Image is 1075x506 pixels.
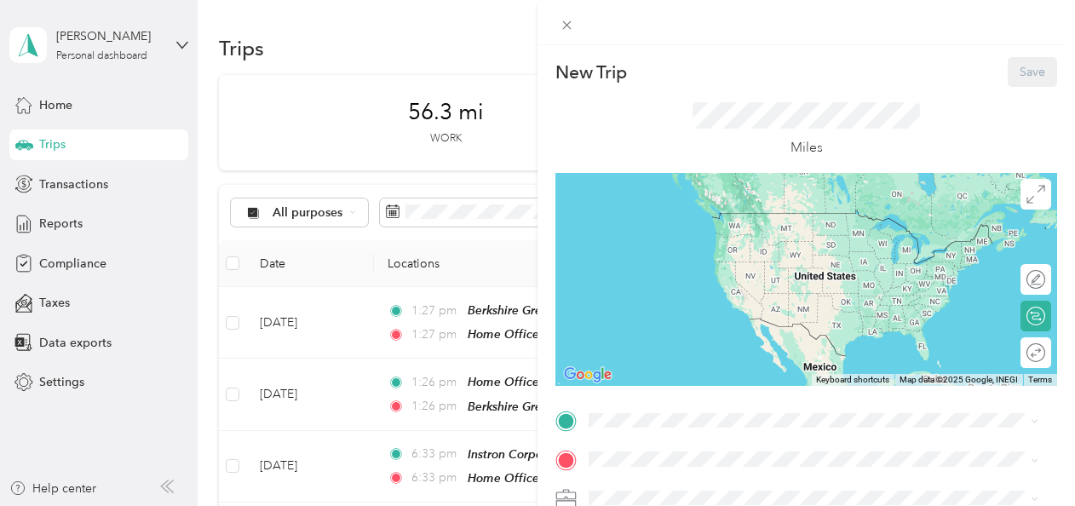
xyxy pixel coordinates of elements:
[816,374,889,386] button: Keyboard shortcuts
[790,137,823,158] p: Miles
[555,60,627,84] p: New Trip
[560,364,616,386] img: Google
[980,411,1075,506] iframe: Everlance-gr Chat Button Frame
[560,364,616,386] a: Open this area in Google Maps (opens a new window)
[900,375,1018,384] span: Map data ©2025 Google, INEGI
